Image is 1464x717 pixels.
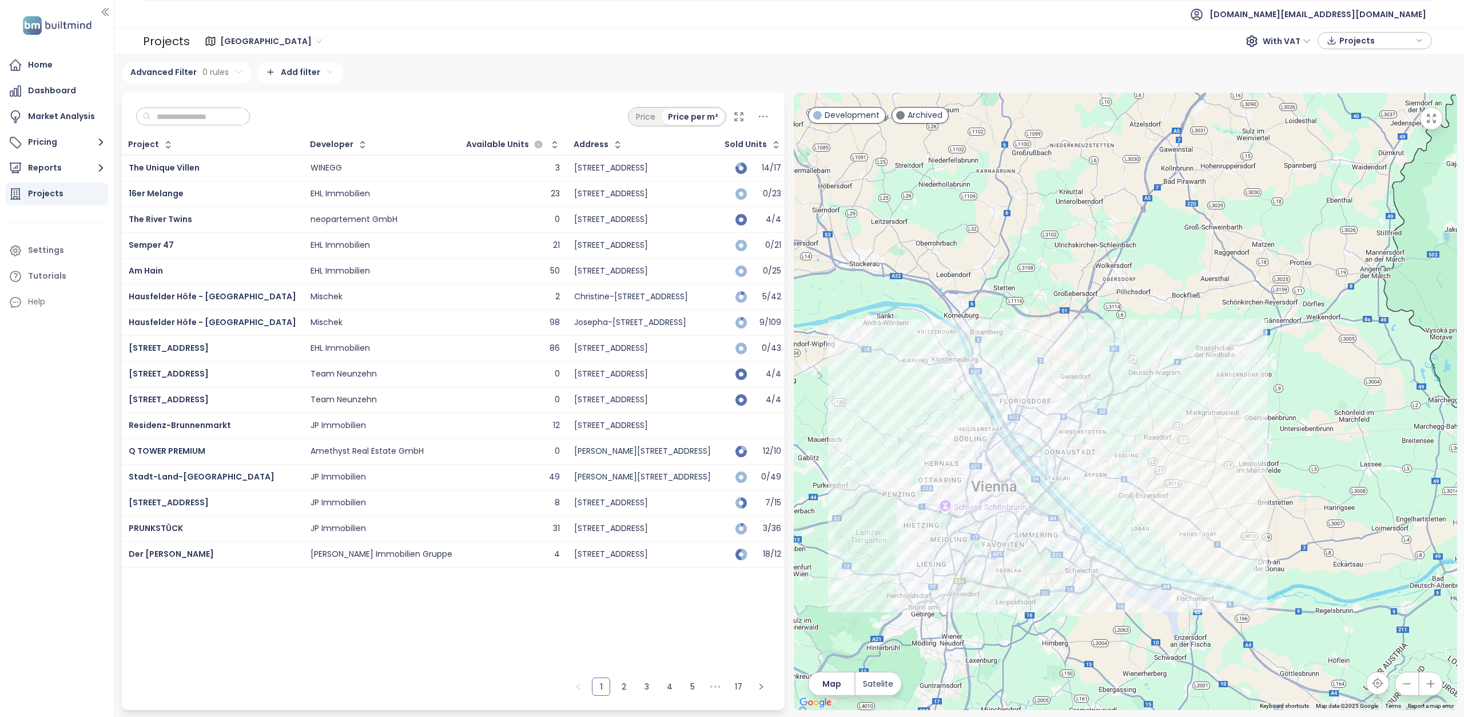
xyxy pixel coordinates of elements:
[1408,703,1454,709] a: Report a map error
[555,292,560,302] div: 2
[28,109,95,124] div: Market Analysis
[311,163,342,173] div: WINEGG
[753,319,781,326] div: 9/109
[753,344,781,352] div: 0/43
[6,80,108,102] a: Dashboard
[729,678,747,696] li: 17
[129,368,209,379] a: [STREET_ADDRESS]
[753,473,781,481] div: 0/49
[129,548,214,560] a: Der [PERSON_NAME]
[550,343,560,354] div: 86
[28,243,64,258] div: Settings
[753,550,781,558] div: 18/12
[28,269,66,283] div: Tutorials
[661,678,678,695] a: 4
[592,678,610,695] a: 1
[311,266,370,276] div: EHL Immobilien
[6,183,108,205] a: Projects
[574,446,711,457] div: [PERSON_NAME][STREET_ADDRESS]
[574,240,648,251] div: [STREET_ADDRESS]
[129,188,184,199] a: 16er Melange
[129,445,205,457] a: Q TOWER PREMIUM
[863,678,893,690] span: Satelite
[753,267,781,275] div: 0/25
[908,109,942,121] span: Archived
[311,472,366,482] div: JP Immobilien
[311,395,377,405] div: Team Neunzehn
[128,141,159,148] div: Project
[753,216,781,223] div: 4/4
[683,678,702,696] li: 5
[311,189,370,199] div: EHL Immobilien
[758,683,765,690] span: right
[6,105,108,128] a: Market Analysis
[311,498,366,508] div: JP Immobilien
[28,58,53,72] div: Home
[797,695,834,710] img: Google
[129,316,296,328] a: Hausfelder Höfe - [GEOGRAPHIC_DATA]
[220,33,322,50] span: Vienna
[809,672,854,695] button: Map
[569,678,587,696] button: left
[6,157,108,180] button: Reports
[752,678,770,696] li: Next Page
[28,295,45,309] div: Help
[257,62,343,84] div: Add filter
[551,189,560,199] div: 23
[6,131,108,154] button: Pricing
[553,240,560,251] div: 21
[1316,703,1378,709] span: Map data ©2025 Google
[752,678,770,696] button: right
[574,163,648,173] div: [STREET_ADDRESS]
[129,239,174,251] span: Semper 47
[574,141,608,148] div: Address
[574,215,648,225] div: [STREET_ADDRESS]
[129,394,209,405] a: [STREET_ADDRESS]
[753,164,781,172] div: 14/17
[129,162,200,173] a: The Unique Villen
[555,498,560,508] div: 8
[615,678,632,695] a: 2
[753,190,781,197] div: 0/23
[725,141,767,148] span: Sold Units
[122,62,252,84] div: Advanced Filter
[554,549,560,560] div: 4
[550,318,560,328] div: 98
[311,446,424,457] div: Amethyst Real Estate GmbH
[684,678,701,695] a: 5
[706,678,725,696] li: Next 5 Pages
[1263,33,1311,50] span: With VAT
[466,141,529,148] span: Available Units
[129,522,183,534] span: PRUNKSTÜCK
[129,291,296,302] a: Hausfelder Höfe - [GEOGRAPHIC_DATA]
[1210,1,1426,28] span: [DOMAIN_NAME][EMAIL_ADDRESS][DOMAIN_NAME]
[706,678,725,696] span: •••
[574,524,648,534] div: [STREET_ADDRESS]
[615,678,633,696] li: 2
[825,109,880,121] span: Development
[753,499,781,506] div: 7/15
[574,472,711,482] div: [PERSON_NAME][STREET_ADDRESS]
[550,266,560,276] div: 50
[466,138,546,152] div: Available Units
[129,265,163,276] a: Am Hain
[753,525,781,532] div: 3/36
[1385,703,1401,709] a: Terms
[129,471,274,482] span: Stadt-Land-[GEOGRAPHIC_DATA]
[6,54,108,77] a: Home
[143,30,190,53] div: Projects
[19,14,95,37] img: logo
[129,213,192,225] span: The River Twins
[6,239,108,262] a: Settings
[129,419,231,431] a: Residenz-Brunnenmarkt
[574,189,648,199] div: [STREET_ADDRESS]
[311,240,370,251] div: EHL Immobilien
[574,292,688,302] div: Christine-[STREET_ADDRESS]
[630,109,662,125] div: Price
